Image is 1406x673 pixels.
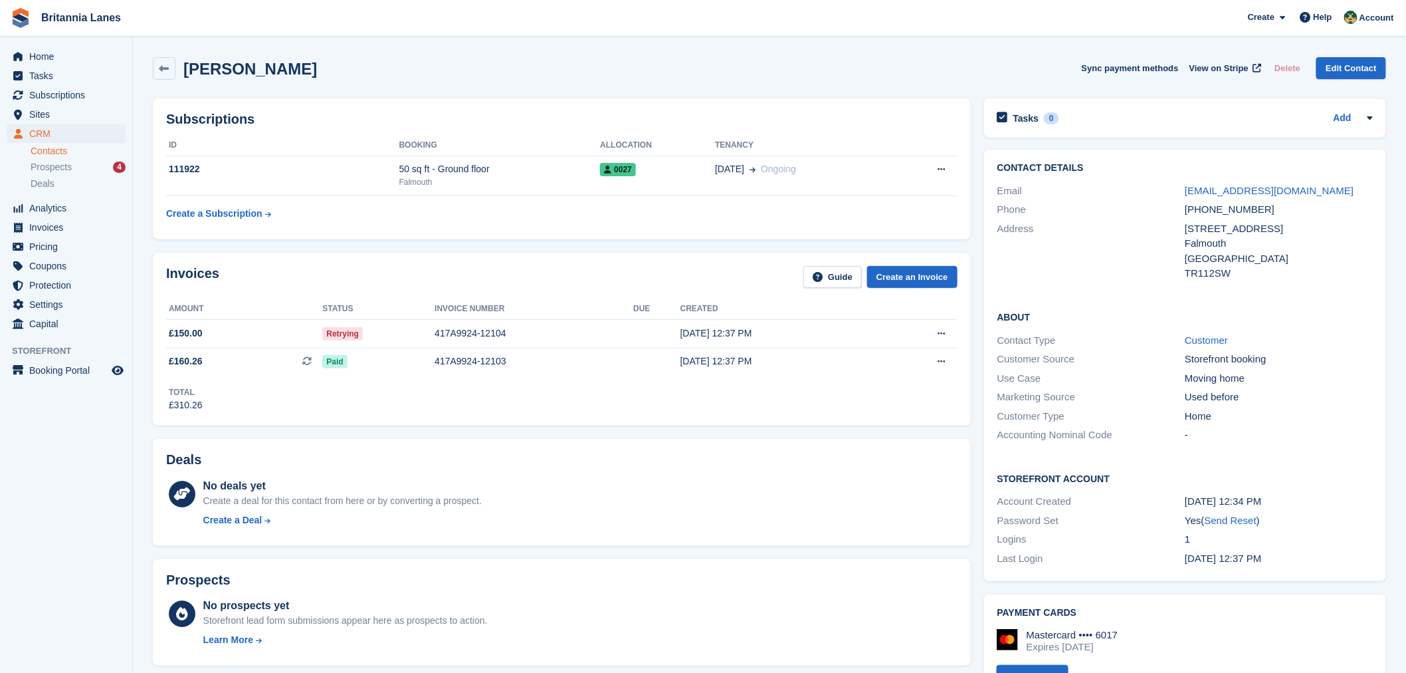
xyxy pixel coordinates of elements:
div: Phone [997,202,1185,217]
div: No prospects yet [203,598,488,614]
span: Home [29,47,109,66]
a: Learn More [203,633,488,647]
th: Created [680,299,880,320]
span: Paid [322,355,347,368]
th: Invoice number [435,299,633,320]
h2: Tasks [1013,112,1039,124]
h2: Contact Details [997,163,1373,174]
th: Due [633,299,680,320]
a: Prospects 4 [31,160,126,174]
div: TR112SW [1185,266,1373,281]
h2: Invoices [166,266,219,288]
div: Total [169,386,203,398]
a: menu [7,86,126,104]
h2: Payment cards [997,608,1373,618]
div: Mastercard •••• 6017 [1027,629,1118,641]
div: Email [997,184,1185,199]
div: Storefront booking [1185,352,1373,367]
div: Account Created [997,494,1185,509]
a: menu [7,47,126,66]
div: £310.26 [169,398,203,412]
a: View on Stripe [1184,57,1264,79]
button: Sync payment methods [1082,57,1179,79]
span: [DATE] [715,162,744,176]
a: Deals [31,177,126,191]
h2: About [997,310,1373,323]
a: Guide [803,266,862,288]
a: menu [7,257,126,275]
h2: Deals [166,452,201,468]
span: Booking Portal [29,361,109,380]
span: Pricing [29,237,109,256]
a: menu [7,199,126,217]
button: Delete [1269,57,1306,79]
div: Used before [1185,390,1373,405]
h2: [PERSON_NAME] [183,60,317,78]
div: Storefront lead form submissions appear here as prospects to action. [203,614,488,628]
a: Preview store [110,362,126,378]
div: Falmouth [399,176,601,188]
div: Logins [997,532,1185,547]
a: menu [7,124,126,143]
img: Mastercard Logo [997,629,1018,650]
a: menu [7,276,126,295]
span: Prospects [31,161,72,174]
span: £150.00 [169,327,203,340]
h2: Subscriptions [166,112,957,127]
div: Yes [1185,513,1373,529]
span: Subscriptions [29,86,109,104]
span: 0027 [600,163,636,176]
a: Create an Invoice [867,266,957,288]
div: Last Login [997,551,1185,567]
div: Create a Deal [203,513,262,527]
span: Help [1314,11,1332,24]
div: [DATE] 12:34 PM [1185,494,1373,509]
span: Retrying [322,327,363,340]
span: £160.26 [169,354,203,368]
th: Allocation [600,135,715,156]
div: Customer Type [997,409,1185,424]
th: Amount [166,299,322,320]
th: Status [322,299,435,320]
div: [GEOGRAPHIC_DATA] [1185,251,1373,267]
a: Send Reset [1205,515,1256,526]
div: [PHONE_NUMBER] [1185,202,1373,217]
img: Nathan Kellow [1344,11,1357,24]
div: Create a deal for this contact from here or by converting a prospect. [203,494,482,508]
div: Use Case [997,371,1185,386]
span: ( ) [1201,515,1260,526]
div: 1 [1185,532,1373,547]
div: 0 [1044,112,1059,124]
div: Address [997,221,1185,281]
span: Storefront [12,344,132,358]
span: Protection [29,276,109,295]
a: menu [7,315,126,333]
div: 111922 [166,162,399,176]
div: Contact Type [997,333,1185,348]
div: Marketing Source [997,390,1185,405]
span: Coupons [29,257,109,275]
a: menu [7,105,126,124]
span: View on Stripe [1189,62,1249,75]
div: Expires [DATE] [1027,641,1118,653]
span: CRM [29,124,109,143]
a: menu [7,67,126,85]
a: menu [7,295,126,314]
div: Password Set [997,513,1185,529]
span: Invoices [29,218,109,237]
a: menu [7,218,126,237]
a: Customer [1185,335,1228,346]
div: Accounting Nominal Code [997,428,1185,443]
th: Booking [399,135,601,156]
a: [EMAIL_ADDRESS][DOMAIN_NAME] [1185,185,1354,196]
span: Account [1359,11,1394,25]
div: 417A9924-12103 [435,354,633,368]
span: Tasks [29,67,109,85]
div: Learn More [203,633,253,647]
div: 50 sq ft - Ground floor [399,162,601,176]
a: Add [1334,111,1352,126]
a: menu [7,361,126,380]
div: Home [1185,409,1373,424]
a: Create a Subscription [166,202,271,226]
div: [DATE] 12:37 PM [680,327,880,340]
